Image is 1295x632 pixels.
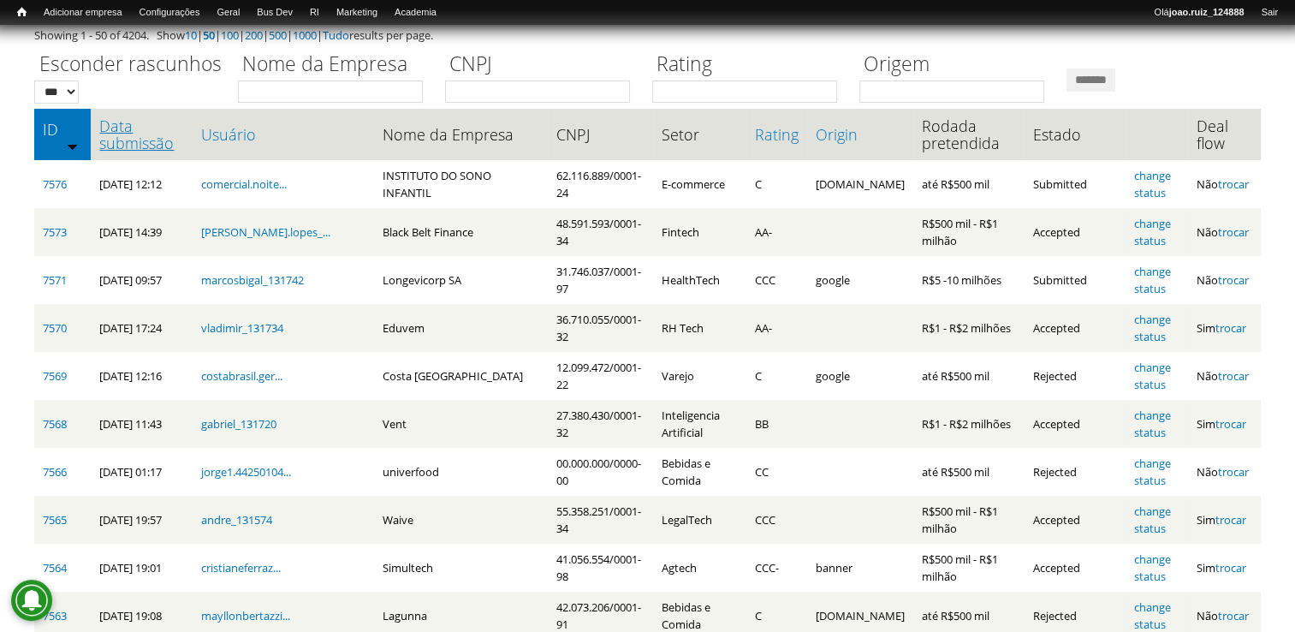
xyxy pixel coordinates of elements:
td: Rejected [1024,352,1125,400]
a: change status [1134,504,1171,536]
td: R$500 mil - R$1 milhão [913,496,1024,544]
td: 36.710.055/0001-32 [548,304,653,352]
a: Geral [208,4,248,21]
th: Nome da Empresa [374,109,548,160]
td: univerfood [374,448,548,496]
td: Sim [1188,304,1261,352]
a: [PERSON_NAME].lopes_... [201,224,330,240]
td: E-commerce [653,160,746,208]
td: Black Belt Finance [374,208,548,256]
a: trocar [1218,608,1249,623]
a: trocar [1215,320,1246,336]
a: Configurações [131,4,209,21]
td: até R$500 mil [913,352,1024,400]
td: 12.099.472/0001-22 [548,352,653,400]
a: trocar [1215,560,1246,575]
a: comercial.noite... [201,176,287,192]
strong: joao.ruiz_124888 [1169,7,1245,17]
a: 500 [269,27,287,43]
a: change status [1134,456,1171,488]
a: trocar [1218,272,1249,288]
td: Não [1188,208,1261,256]
a: 7564 [43,560,67,575]
a: change status [1134,360,1171,392]
td: BB [746,400,807,448]
td: [DATE] 01:17 [91,448,193,496]
td: R$500 mil - R$1 milhão [913,544,1024,592]
th: Rodada pretendida [913,109,1024,160]
a: change status [1134,168,1171,200]
a: 7576 [43,176,67,192]
td: AA- [746,208,807,256]
a: change status [1134,599,1171,632]
td: Não [1188,160,1261,208]
a: 7566 [43,464,67,480]
td: 27.380.430/0001-32 [548,400,653,448]
td: Costa [GEOGRAPHIC_DATA] [374,352,548,400]
td: Longevicorp SA [374,256,548,304]
td: Accepted [1024,208,1125,256]
td: [DATE] 14:39 [91,208,193,256]
a: Bus Dev [248,4,301,21]
td: CCC [746,496,807,544]
td: CCC- [746,544,807,592]
a: trocar [1215,416,1246,432]
td: banner [807,544,913,592]
a: 7568 [43,416,67,432]
td: [DATE] 11:43 [91,400,193,448]
a: vladimir_131734 [201,320,283,336]
a: 7565 [43,512,67,528]
a: change status [1134,264,1171,296]
a: mayllonbertazzi... [201,608,290,623]
td: C [746,160,807,208]
td: 41.056.554/0001-98 [548,544,653,592]
a: 7563 [43,608,67,623]
td: Accepted [1024,304,1125,352]
td: INSTITUTO DO SONO INFANTIL [374,160,548,208]
a: 7569 [43,368,67,384]
td: Não [1188,352,1261,400]
td: Inteligencia Artificial [653,400,746,448]
a: andre_131574 [201,512,272,528]
a: 7573 [43,224,67,240]
label: Origem [859,50,1055,80]
label: CNPJ [445,50,641,80]
a: Marketing [328,4,386,21]
td: C [746,352,807,400]
td: Vent [374,400,548,448]
div: Showing 1 - 50 of 4204. Show | | | | | | results per page. [34,27,1261,44]
td: Accepted [1024,544,1125,592]
td: Fintech [653,208,746,256]
a: trocar [1218,464,1249,480]
td: LegalTech [653,496,746,544]
td: 31.746.037/0001-97 [548,256,653,304]
a: cristianeferraz... [201,560,281,575]
a: change status [1134,552,1171,584]
a: Data submissão [99,117,184,152]
td: CC [746,448,807,496]
a: trocar [1215,512,1246,528]
td: CCC [746,256,807,304]
td: google [807,256,913,304]
a: costabrasil.ger... [201,368,282,384]
td: 62.116.889/0001-24 [548,160,653,208]
td: RH Tech [653,304,746,352]
a: trocar [1218,224,1249,240]
td: até R$500 mil [913,448,1024,496]
a: RI [301,4,328,21]
td: 48.591.593/0001-34 [548,208,653,256]
th: Setor [653,109,746,160]
a: Início [9,4,35,21]
td: R$1 - R$2 milhões [913,304,1024,352]
a: 7571 [43,272,67,288]
a: trocar [1218,176,1249,192]
a: ID [43,121,82,138]
label: Esconder rascunhos [34,50,227,80]
span: Início [17,6,27,18]
td: [DATE] 12:12 [91,160,193,208]
td: Sim [1188,400,1261,448]
td: [DATE] 09:57 [91,256,193,304]
td: Submitted [1024,160,1125,208]
a: marcosbigal_131742 [201,272,304,288]
td: Agtech [653,544,746,592]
